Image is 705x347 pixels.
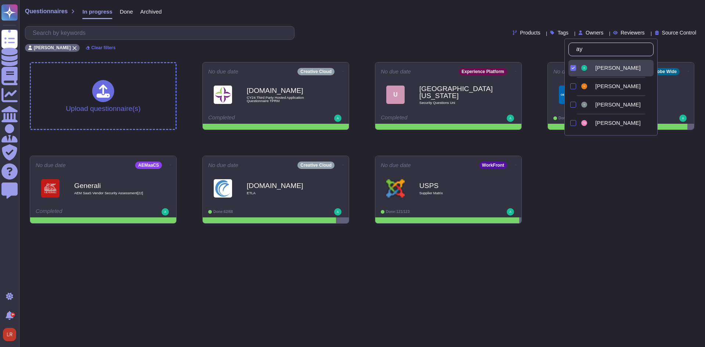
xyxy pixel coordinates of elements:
div: Gtaylor Gtaylor [580,82,592,91]
img: user [581,102,587,108]
img: Logo [386,179,405,198]
span: Done [120,9,133,14]
span: [PERSON_NAME] [34,46,71,50]
img: user [162,208,169,216]
b: [DOMAIN_NAME] [247,182,320,189]
button: user [1,326,21,343]
span: ETLA [247,191,320,195]
div: Completed [208,115,298,122]
span: Source Control [662,30,696,35]
img: Logo [41,179,59,198]
span: Archived [140,9,162,14]
img: user [679,115,687,122]
div: Experience Platform [459,68,507,75]
div: Completed [381,115,471,122]
div: Gtaylor Gtaylor [595,83,651,90]
div: Simon Murray [595,101,651,108]
div: Ayodeji Ogundiran [580,60,654,76]
span: No due date [381,69,411,74]
span: [PERSON_NAME] [595,83,640,90]
span: Done: 251/263 [558,116,582,120]
span: No due date [381,162,411,168]
img: Logo [559,86,577,104]
div: 9+ [11,312,15,317]
span: No due date [36,162,66,168]
span: [PERSON_NAME] [595,65,640,71]
img: user [581,83,587,89]
div: Ayodeji Ogundiran [580,64,592,72]
div: Adobe Wide [648,68,680,75]
span: No due date [208,162,238,168]
div: Simon Murray [580,97,654,113]
img: Logo [214,86,232,104]
span: Questionnaires [25,8,68,14]
span: Reviewers [621,30,644,35]
b: USPS [419,182,493,189]
div: Upload questionnaire(s) [66,80,141,112]
div: AEMaaCS [135,162,162,169]
img: user [507,208,514,216]
div: Creative Cloud [297,162,335,169]
img: user [3,328,16,341]
div: Completed [36,208,126,216]
div: Gtaylor Gtaylor [580,78,654,95]
div: WorkFront [479,162,507,169]
div: Tyson Wray [595,120,651,126]
img: user [334,208,341,216]
input: Search by keywords [572,43,653,56]
span: Done: 62/68 [213,210,233,214]
span: [PERSON_NAME] [595,101,640,108]
span: [PERSON_NAME] [595,120,640,126]
span: No due date [208,69,238,74]
span: CY24 Third Party Hosted Application Questionnaire TPRM [247,96,320,103]
img: user [581,65,587,71]
img: user [581,120,587,126]
div: Tyson Wray [580,115,654,131]
div: Tyson Wray [580,119,592,127]
span: In progress [82,9,112,14]
span: Tags [557,30,568,35]
div: Simon Murray [580,100,592,109]
span: AEM SaaS Vendor Security Assessment[22] [74,191,148,195]
b: [GEOGRAPHIC_DATA][US_STATE] [419,85,493,99]
span: No due date [553,69,583,74]
span: Done: 121/123 [386,210,410,214]
img: Logo [214,179,232,198]
div: U [386,86,405,104]
span: Supplier Matrix [419,191,493,195]
span: Products [520,30,540,35]
img: user [334,115,341,122]
b: [DOMAIN_NAME] [247,87,320,94]
span: Security Questions Uni [419,101,493,105]
div: Ayodeji Ogundiran [595,65,651,71]
b: Generali [74,182,148,189]
div: Creative Cloud [297,68,335,75]
span: Clear filters [91,46,116,50]
input: Search by keywords [29,26,294,39]
img: user [507,115,514,122]
span: Owners [586,30,603,35]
